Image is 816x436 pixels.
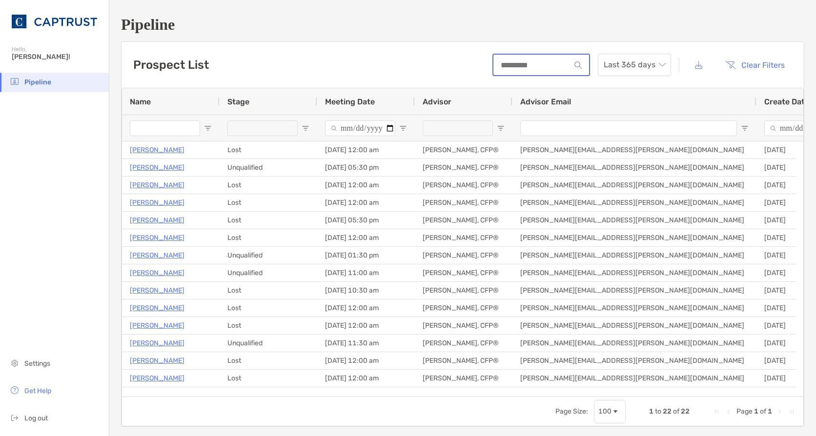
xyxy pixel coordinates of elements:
img: CAPTRUST Logo [12,4,97,39]
a: [PERSON_NAME] [130,372,184,384]
a: [PERSON_NAME] [130,249,184,261]
span: 1 [768,407,772,416]
img: settings icon [9,357,20,369]
button: Open Filter Menu [204,124,212,132]
div: Unqualified [220,335,317,352]
div: [PERSON_NAME], CFP® [415,264,512,281]
div: 100 [598,407,612,416]
div: [DATE] 05:30 pm [317,212,415,229]
span: Pipeline [24,78,51,86]
div: Page Size: [555,407,588,416]
span: Create Date [764,97,809,106]
div: [DATE] 10:30 am [317,282,415,299]
button: Open Filter Menu [302,124,309,132]
div: [PERSON_NAME], CFP® [415,141,512,159]
input: Advisor Email Filter Input [520,120,737,136]
div: [PERSON_NAME][EMAIL_ADDRESS][PERSON_NAME][DOMAIN_NAME] [512,352,756,369]
button: Open Filter Menu [399,124,407,132]
span: 22 [681,407,690,416]
div: Lost [220,229,317,246]
div: [DATE] 12:00 am [317,229,415,246]
a: [PERSON_NAME] [130,161,184,174]
div: [PERSON_NAME][EMAIL_ADDRESS][PERSON_NAME][DOMAIN_NAME] [512,212,756,229]
div: Unqualified [220,247,317,264]
div: Unqualified [220,264,317,281]
div: Lost [220,299,317,317]
div: Lost [220,212,317,229]
span: Name [130,97,151,106]
span: 22 [663,407,672,416]
div: [DATE] 12:00 am [317,370,415,387]
div: [DATE] 05:30 pm [317,159,415,176]
div: [DATE] 01:30 pm [317,247,415,264]
img: input icon [574,61,582,69]
div: Lost [220,387,317,404]
span: Stage [227,97,249,106]
a: [PERSON_NAME] [130,337,184,349]
div: [PERSON_NAME], CFP® [415,335,512,352]
span: to [655,407,661,416]
div: Lost [220,141,317,159]
div: [DATE] 12:00 am [317,177,415,194]
span: Meeting Date [325,97,375,106]
a: [PERSON_NAME] [130,319,184,332]
span: 1 [649,407,653,416]
p: [PERSON_NAME] [130,144,184,156]
div: [DATE] 11:00 am [317,264,415,281]
span: [PERSON_NAME]! [12,53,103,61]
a: [PERSON_NAME] [130,284,184,297]
div: [PERSON_NAME][EMAIL_ADDRESS][PERSON_NAME][DOMAIN_NAME] [512,247,756,264]
div: [PERSON_NAME][EMAIL_ADDRESS][PERSON_NAME][DOMAIN_NAME] [512,299,756,317]
p: [PERSON_NAME] [130,232,184,244]
div: [PERSON_NAME], CFP® [415,212,512,229]
span: Advisor Email [520,97,571,106]
h1: Pipeline [121,16,804,34]
div: [PERSON_NAME][EMAIL_ADDRESS][PERSON_NAME][DOMAIN_NAME] [512,229,756,246]
a: [PERSON_NAME] [130,302,184,314]
span: 1 [754,407,758,416]
a: [PERSON_NAME] [130,355,184,367]
button: Open Filter Menu [741,124,749,132]
p: [PERSON_NAME] [130,197,184,209]
button: Open Filter Menu [497,124,505,132]
a: [PERSON_NAME] [130,214,184,226]
div: First Page [713,408,721,416]
div: Lost [220,370,317,387]
span: Page [736,407,753,416]
div: [PERSON_NAME][EMAIL_ADDRESS][PERSON_NAME][DOMAIN_NAME] [512,194,756,211]
a: [PERSON_NAME] [130,179,184,191]
span: Get Help [24,387,51,395]
span: Log out [24,414,48,422]
div: [PERSON_NAME], CFP® [415,247,512,264]
div: Previous Page [725,408,733,416]
div: [PERSON_NAME], CFP® [415,352,512,369]
div: [PERSON_NAME][EMAIL_ADDRESS][PERSON_NAME][DOMAIN_NAME] [512,141,756,159]
div: [PERSON_NAME][EMAIL_ADDRESS][PERSON_NAME][DOMAIN_NAME] [512,177,756,194]
img: pipeline icon [9,76,20,87]
div: Lost [220,317,317,334]
div: [PERSON_NAME], CFP® [415,177,512,194]
div: [PERSON_NAME][EMAIL_ADDRESS][PERSON_NAME][DOMAIN_NAME] [512,264,756,281]
div: Next Page [776,408,784,416]
div: [PERSON_NAME][EMAIL_ADDRESS][PERSON_NAME][DOMAIN_NAME] [512,387,756,404]
span: of [673,407,679,416]
div: [PERSON_NAME], CFP® [415,299,512,317]
div: Unqualified [220,159,317,176]
div: [PERSON_NAME], CFP® [415,229,512,246]
div: [DATE] 12:00 am [317,352,415,369]
div: Last Page [788,408,796,416]
div: [PERSON_NAME][EMAIL_ADDRESS][PERSON_NAME][DOMAIN_NAME] [512,317,756,334]
div: [PERSON_NAME][EMAIL_ADDRESS][PERSON_NAME][DOMAIN_NAME] [512,370,756,387]
input: Name Filter Input [130,120,200,136]
div: [PERSON_NAME][EMAIL_ADDRESS][PERSON_NAME][DOMAIN_NAME] [512,159,756,176]
span: Last 365 days [604,54,665,76]
span: Settings [24,359,50,368]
